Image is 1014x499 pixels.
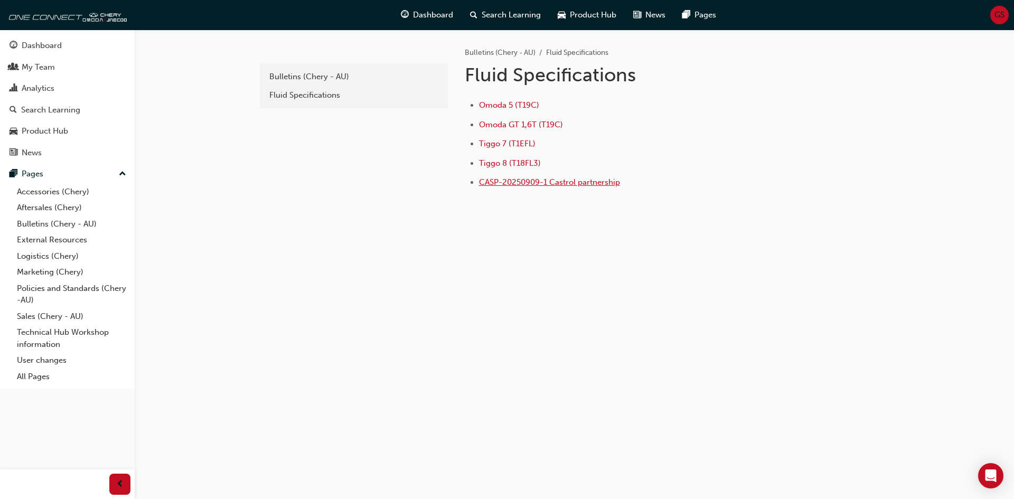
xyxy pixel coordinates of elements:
[4,36,130,55] a: Dashboard
[13,200,130,216] a: Aftersales (Chery)
[4,79,130,98] a: Analytics
[119,167,126,181] span: up-icon
[13,184,130,200] a: Accessories (Chery)
[13,248,130,265] a: Logistics (Chery)
[401,8,409,22] span: guage-icon
[13,232,130,248] a: External Resources
[10,127,17,136] span: car-icon
[462,4,549,26] a: search-iconSearch Learning
[479,158,541,168] a: Tiggo 8 (T18FL3)
[10,41,17,51] span: guage-icon
[994,9,1004,21] span: GS
[13,369,130,385] a: All Pages
[470,8,477,22] span: search-icon
[625,4,674,26] a: news-iconNews
[674,4,725,26] a: pages-iconPages
[22,125,68,137] div: Product Hub
[10,84,17,93] span: chart-icon
[13,308,130,325] a: Sales (Chery - AU)
[4,58,130,77] a: My Team
[4,164,130,184] button: Pages
[4,143,130,163] a: News
[22,147,42,159] div: News
[978,463,1003,488] div: Open Intercom Messenger
[13,280,130,308] a: Policies and Standards (Chery -AU)
[10,170,17,179] span: pages-icon
[990,6,1009,24] button: GS
[633,8,641,22] span: news-icon
[570,9,616,21] span: Product Hub
[269,89,438,101] div: Fluid Specifications
[264,68,444,86] a: Bulletins (Chery - AU)
[694,9,716,21] span: Pages
[549,4,625,26] a: car-iconProduct Hub
[645,9,665,21] span: News
[269,71,438,83] div: Bulletins (Chery - AU)
[22,82,54,95] div: Analytics
[116,478,124,491] span: prev-icon
[482,9,541,21] span: Search Learning
[13,216,130,232] a: Bulletins (Chery - AU)
[479,177,620,187] a: CASP-20250909-1 Castrol partnership
[21,104,80,116] div: Search Learning
[546,47,608,59] li: Fluid Specifications
[10,148,17,158] span: news-icon
[4,100,130,120] a: Search Learning
[13,264,130,280] a: Marketing (Chery)
[682,8,690,22] span: pages-icon
[22,40,62,52] div: Dashboard
[5,4,127,25] img: oneconnect
[10,63,17,72] span: people-icon
[4,121,130,141] a: Product Hub
[392,4,462,26] a: guage-iconDashboard
[13,352,130,369] a: User changes
[479,100,539,110] a: Omoda 5 (T19C)
[22,168,43,180] div: Pages
[479,120,563,129] a: Omoda GT 1,6T (T19C)
[10,106,17,115] span: search-icon
[413,9,453,21] span: Dashboard
[13,324,130,352] a: Technical Hub Workshop information
[22,61,55,73] div: My Team
[4,34,130,164] button: DashboardMy TeamAnalyticsSearch LearningProduct HubNews
[264,86,444,105] a: Fluid Specifications
[479,139,536,148] a: Tiggo 7 (T1EFL)
[465,48,536,57] a: Bulletins (Chery - AU)
[558,8,566,22] span: car-icon
[465,63,811,87] h1: Fluid Specifications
